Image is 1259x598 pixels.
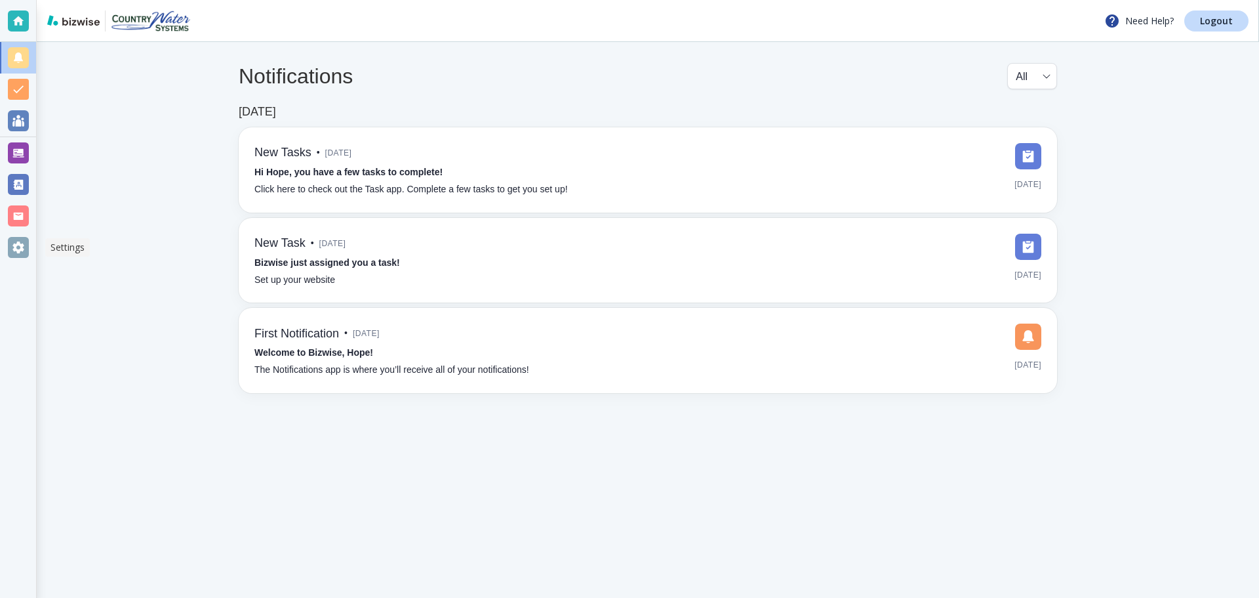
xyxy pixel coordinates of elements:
[47,15,100,26] img: bizwise
[254,347,373,358] strong: Welcome to Bizwise, Hope!
[353,324,380,343] span: [DATE]
[317,146,320,160] p: •
[239,127,1057,213] a: New Tasks•[DATE]Hi Hope, you have a few tasks to complete!Click here to check out the Task app. C...
[1184,11,1249,32] a: Logout
[50,241,85,254] p: Settings
[1016,64,1049,89] div: All
[1014,175,1041,194] span: [DATE]
[1014,355,1041,375] span: [DATE]
[239,64,353,89] h4: Notifications
[325,143,352,163] span: [DATE]
[344,326,348,341] p: •
[254,167,443,177] strong: Hi Hope, you have a few tasks to complete!
[1015,234,1041,260] img: DashboardSidebarTasks.svg
[239,218,1057,303] a: New Task•[DATE]Bizwise just assigned you a task!Set up your website[DATE]
[1015,324,1041,350] img: DashboardSidebarNotification.svg
[254,273,335,288] p: Set up your website
[254,182,568,197] p: Click here to check out the Task app. Complete a few tasks to get you set up!
[254,257,400,268] strong: Bizwise just assigned you a task!
[254,236,306,251] h6: New Task
[311,236,314,251] p: •
[1104,13,1174,29] p: Need Help?
[1200,16,1233,26] p: Logout
[111,11,191,32] img: Country Water Systems
[254,363,529,377] p: The Notifications app is where you’ll receive all of your notifications!
[239,105,276,119] h6: [DATE]
[239,308,1057,393] a: First Notification•[DATE]Welcome to Bizwise, Hope!The Notifications app is where you’ll receive a...
[254,327,339,341] h6: First Notification
[254,146,311,160] h6: New Tasks
[1015,143,1041,169] img: DashboardSidebarTasks.svg
[1014,265,1041,285] span: [DATE]
[319,234,346,253] span: [DATE]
